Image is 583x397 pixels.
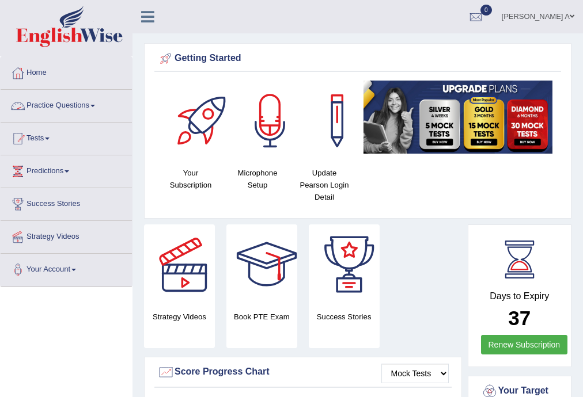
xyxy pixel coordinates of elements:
h4: Microphone Setup [230,167,285,191]
a: Predictions [1,155,132,184]
div: Score Progress Chart [157,364,449,381]
b: 37 [508,307,531,329]
h4: Book PTE Exam [226,311,297,323]
a: Your Account [1,254,132,283]
a: Home [1,57,132,86]
h4: Strategy Videos [144,311,215,323]
a: Tests [1,123,132,151]
h4: Success Stories [309,311,380,323]
span: 0 [480,5,492,16]
h4: Your Subscription [163,167,218,191]
a: Strategy Videos [1,221,132,250]
img: small5.jpg [364,81,552,154]
h4: Days to Expiry [481,291,559,301]
a: Practice Questions [1,90,132,119]
a: Renew Subscription [481,335,568,354]
div: Getting Started [157,50,558,67]
h4: Update Pearson Login Detail [297,167,352,203]
a: Success Stories [1,188,132,217]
